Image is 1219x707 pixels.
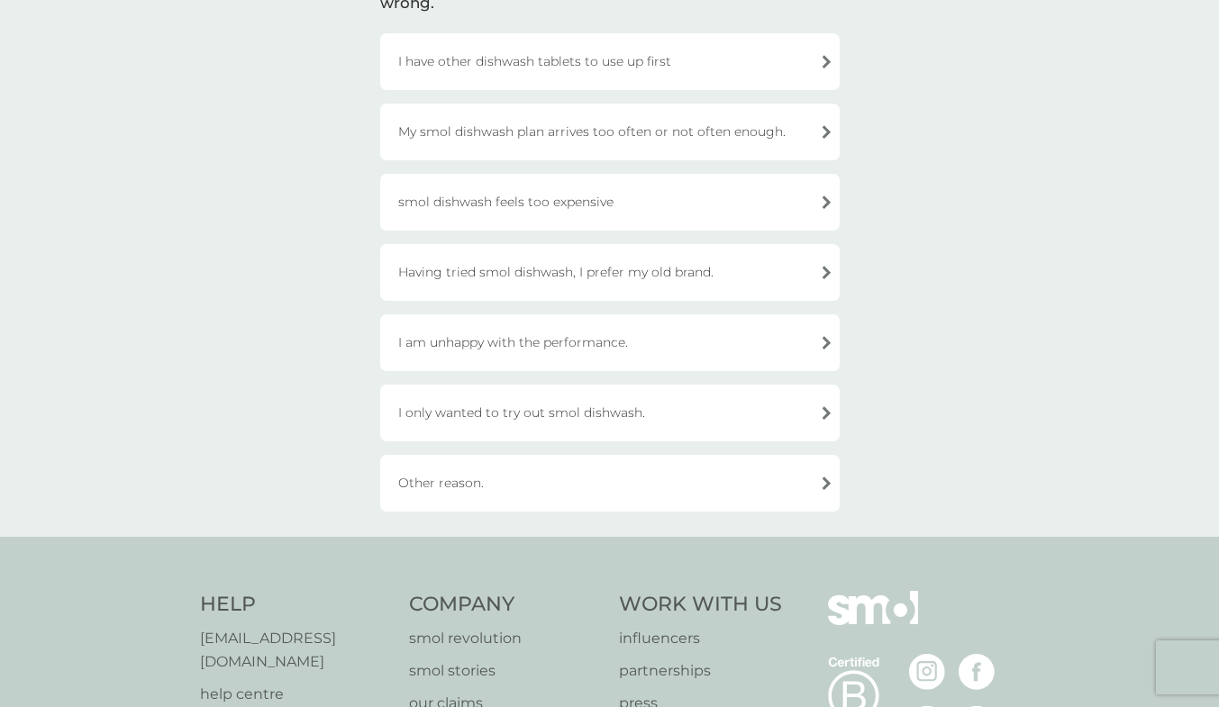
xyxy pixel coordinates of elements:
[380,104,840,160] div: My smol dishwash plan arrives too often or not often enough.
[200,591,392,619] h4: Help
[409,591,601,619] h4: Company
[380,174,840,231] div: smol dishwash feels too expensive
[959,654,995,690] img: visit the smol Facebook page
[200,683,392,706] a: help centre
[828,591,918,652] img: smol
[380,33,840,90] div: I have other dishwash tablets to use up first
[909,654,945,690] img: visit the smol Instagram page
[200,627,392,673] a: [EMAIL_ADDRESS][DOMAIN_NAME]
[409,659,601,683] a: smol stories
[409,627,601,650] a: smol revolution
[380,385,840,441] div: I only wanted to try out smol dishwash.
[380,455,840,512] div: Other reason.
[380,314,840,371] div: I am unhappy with the performance.
[619,659,782,683] a: partnerships
[380,244,840,301] div: Having tried smol dishwash, I prefer my old brand.
[619,591,782,619] h4: Work With Us
[619,627,782,650] a: influencers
